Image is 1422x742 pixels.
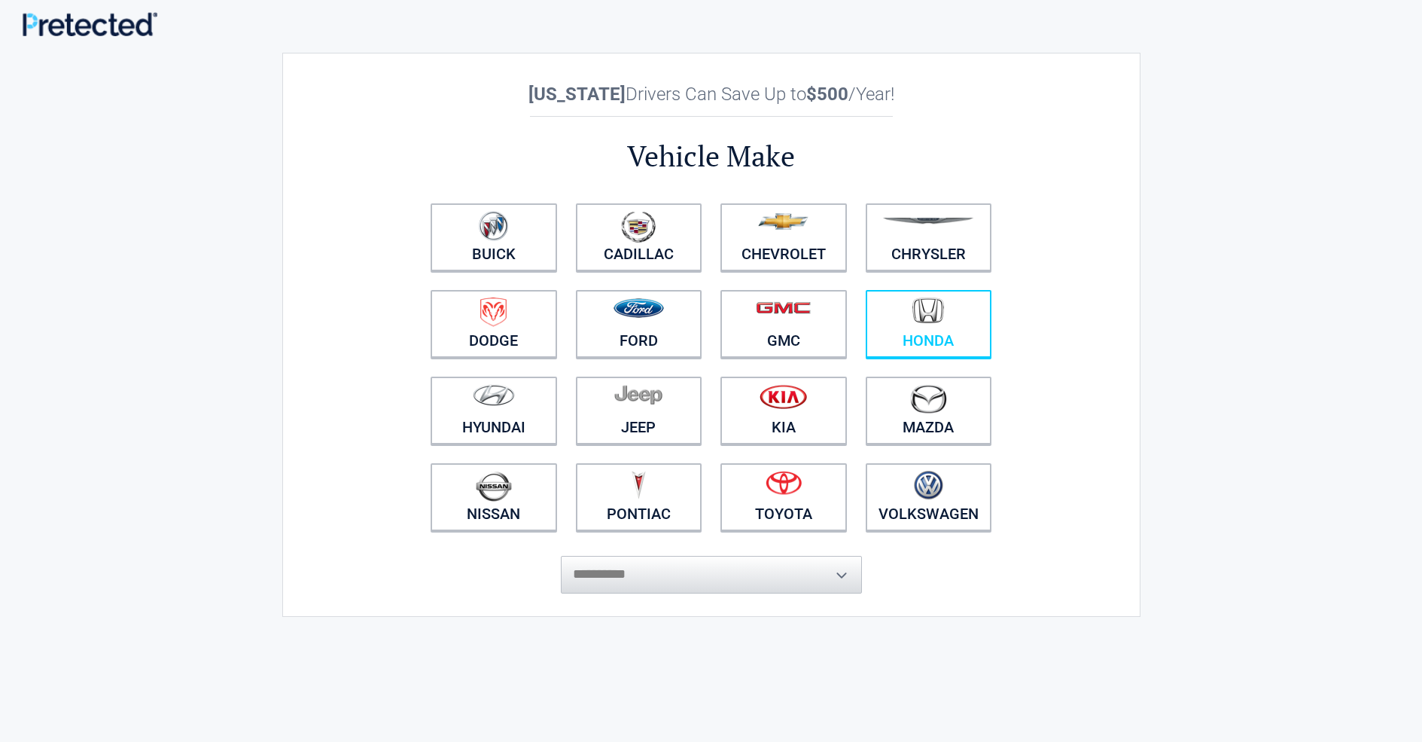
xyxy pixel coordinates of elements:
[756,301,811,314] img: gmc
[528,84,626,105] b: [US_STATE]
[576,290,702,358] a: Ford
[431,203,557,271] a: Buick
[866,203,992,271] a: Chrysler
[479,211,508,241] img: buick
[912,298,944,324] img: honda
[422,137,1001,176] h2: Vehicle Make
[480,298,507,327] img: dodge
[760,384,807,409] img: kia
[882,218,974,224] img: chrysler
[909,384,947,414] img: mazda
[476,471,512,502] img: nissan
[422,84,1001,105] h2: Drivers Can Save Up to /Year
[23,12,157,37] img: Main Logo
[576,463,702,531] a: Pontiac
[866,377,992,444] a: Mazda
[914,471,943,500] img: volkswagen
[621,211,656,243] img: cadillac
[576,377,702,444] a: Jeep
[720,463,847,531] a: Toyota
[720,203,847,271] a: Chevrolet
[431,290,557,358] a: Dodge
[431,377,557,444] a: Hyundai
[720,377,847,444] a: Kia
[806,84,848,105] b: $500
[614,384,662,405] img: jeep
[473,384,515,406] img: hyundai
[431,463,557,531] a: Nissan
[631,471,646,499] img: pontiac
[576,203,702,271] a: Cadillac
[866,290,992,358] a: Honda
[720,290,847,358] a: GMC
[766,471,802,495] img: toyota
[758,213,808,230] img: chevrolet
[866,463,992,531] a: Volkswagen
[614,298,664,318] img: ford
